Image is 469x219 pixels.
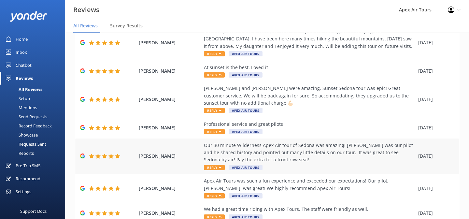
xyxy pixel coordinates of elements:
div: [DATE] [418,96,451,103]
span: Reply [204,129,225,134]
div: [DATE] [418,39,451,46]
div: [DATE] [418,124,451,131]
a: Setup [4,94,65,103]
span: Reply [204,72,225,78]
div: At sunset is the best. Loved it [204,64,415,71]
div: Reviews [16,72,33,85]
span: Reply [204,193,225,198]
div: Inbox [16,46,27,59]
span: [PERSON_NAME] [139,153,201,160]
span: Reply [204,51,225,56]
div: Requests Sent [4,139,46,149]
a: Mentions [4,103,65,112]
div: Support Docs [20,205,47,218]
div: Recommend [16,172,40,185]
span: [PERSON_NAME] [139,39,201,46]
span: Survey Results [110,22,143,29]
h3: Reviews [73,5,99,15]
span: [PERSON_NAME] [139,124,201,131]
div: [DATE] [418,153,451,160]
div: Professional service and great pilots [204,121,415,128]
span: Reply [204,108,225,113]
div: Chatbot [16,59,32,72]
div: All Reviews [4,85,42,94]
span: Apex Air Tours [229,193,263,198]
div: We had a great time riding with Apex Tours. The staff were friendly as well. [204,206,415,213]
div: [DATE] [418,67,451,75]
span: [PERSON_NAME] [139,210,201,217]
span: Reply [204,165,225,170]
a: Send Requests [4,112,65,121]
span: Apex Air Tours [229,108,263,113]
span: [PERSON_NAME] [139,67,201,75]
div: [DATE] [418,185,451,192]
a: Record Feedback [4,121,65,130]
div: Setup [4,94,30,103]
div: Showcase [4,130,38,139]
div: [PERSON_NAME] and [PERSON_NAME] were amazing. Sunset Sedona tour was epic! Great customer service... [204,85,415,107]
span: [PERSON_NAME] [139,185,201,192]
span: Apex Air Tours [229,51,263,56]
img: yonder-white-logo.png [10,11,47,22]
div: Reports [4,149,34,158]
div: Settings [16,185,31,198]
span: Apex Air Tours [229,129,263,134]
div: Mentions [4,103,37,112]
div: Send Requests [4,112,47,121]
div: Record Feedback [4,121,52,130]
span: All Reviews [73,22,98,29]
div: [DATE] [418,210,451,217]
span: Apex Air Tours [229,165,263,170]
div: Definitely recommend a helicopter tour with Apex. We had a great time flying over [GEOGRAPHIC_DAT... [204,28,415,50]
span: Apex Air Tours [229,72,263,78]
div: Home [16,33,28,46]
a: Reports [4,149,65,158]
span: [PERSON_NAME] [139,96,201,103]
div: Our 30 minute Wilderness Apex Air tour of Sedona was amazing! [PERSON_NAME] was our pilot and he ... [204,142,415,164]
div: Pre-Trip SMS [16,159,40,172]
a: All Reviews [4,85,65,94]
a: Showcase [4,130,65,139]
div: Apex Air Tours was such a fun experience and exceeded our expectations! Our pilot, [PERSON_NAME],... [204,177,415,192]
a: Requests Sent [4,139,65,149]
